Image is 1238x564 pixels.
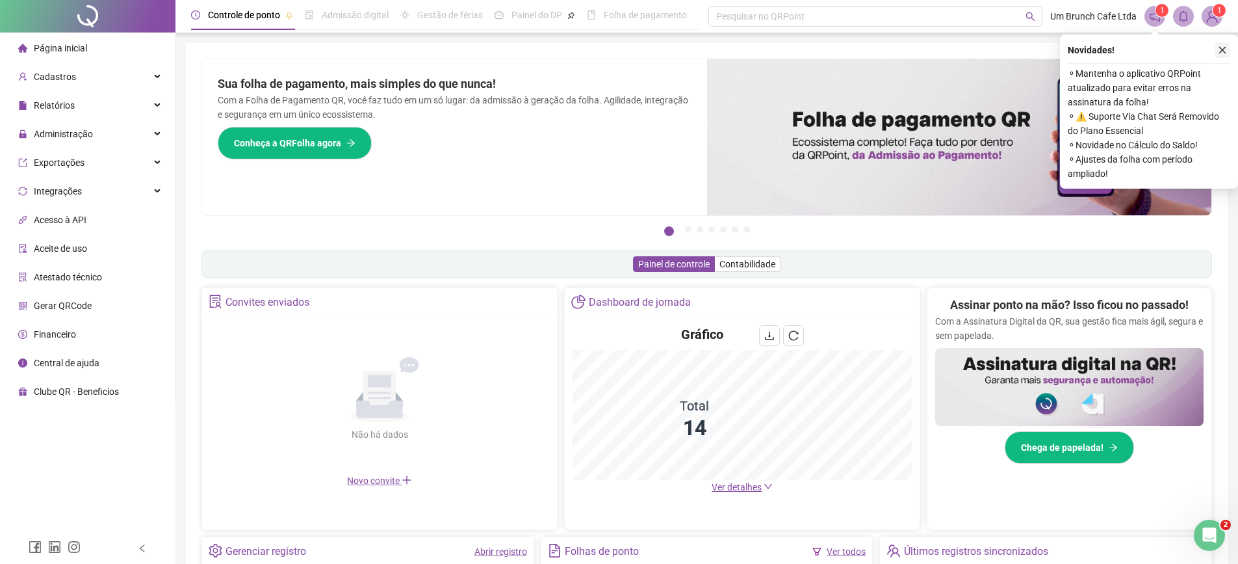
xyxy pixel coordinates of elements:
sup: Atualize o seu contato no menu Meus Dados [1213,4,1226,17]
span: solution [209,295,222,308]
p: Com a Assinatura Digital da QR, sua gestão fica mais ágil, segura e sem papelada. [935,314,1204,343]
span: Atestado técnico [34,272,102,282]
span: Conheça a QRFolha agora [234,136,341,150]
span: Novidades ! [1068,43,1115,57]
span: team [886,544,900,557]
span: Financeiro [34,329,76,340]
span: ⚬ Novidade no Cálculo do Saldo! [1068,138,1230,152]
span: gift [18,387,27,396]
span: download [764,330,775,341]
span: sun [400,10,409,20]
span: facebook [29,541,42,554]
span: linkedin [48,541,61,554]
h2: Assinar ponto na mão? Isso ficou no passado! [950,296,1189,314]
span: Admissão digital [322,10,389,20]
span: Contabilidade [719,259,775,269]
span: file-text [548,544,561,557]
span: down [764,482,773,491]
span: ⚬ Mantenha o aplicativo QRPoint atualizado para evitar erros na assinatura da folha! [1068,66,1230,109]
span: Acesso à API [34,215,86,225]
span: Gerar QRCode [34,301,92,311]
span: Relatórios [34,100,75,111]
span: close [1218,46,1227,55]
span: solution [18,273,27,282]
span: Página inicial [34,43,87,53]
span: ⚬ Ajustes da folha com período ampliado! [1068,152,1230,181]
span: search [1025,12,1035,21]
h4: Gráfico [681,325,723,343]
a: Abrir registro [474,546,527,557]
span: instagram [68,541,81,554]
span: Aceite de uso [34,243,87,254]
span: file [18,101,27,110]
img: 78974 [1202,7,1222,26]
span: sync [18,187,27,196]
span: Controle de ponto [208,10,280,20]
span: file-done [305,10,314,20]
span: user-add [18,72,27,81]
span: Gestão de férias [417,10,483,20]
span: Painel de controle [638,259,710,269]
span: Integrações [34,186,82,196]
span: Um Brunch Cafe Ltda [1050,9,1137,23]
button: Chega de papelada! [1005,431,1134,464]
a: Ver todos [827,546,866,557]
h2: Sua folha de pagamento, mais simples do que nunca! [218,75,691,93]
a: Ver detalhes down [712,482,773,492]
span: qrcode [18,301,27,310]
span: dollar [18,330,27,339]
div: Gerenciar registro [226,541,306,563]
span: bell [1178,10,1189,22]
span: Clube QR - Beneficios [34,386,119,397]
img: banner%2F02c71560-61a6-44d4-94b9-c8ab97240462.png [935,348,1204,426]
span: Exportações [34,157,84,168]
span: filter [812,547,821,556]
span: plus [402,475,412,485]
span: info-circle [18,358,27,368]
span: lock [18,129,27,139]
span: arrow-right [1109,443,1118,452]
div: Convites enviados [226,291,309,314]
span: api [18,215,27,224]
span: 2 [1220,520,1231,530]
span: notification [1149,10,1161,22]
button: 2 [685,226,691,233]
span: Novo convite [347,476,412,486]
div: Folhas de ponto [565,541,639,563]
div: Dashboard de jornada [589,291,691,314]
button: 4 [708,226,715,233]
span: Chega de papelada! [1021,440,1103,455]
span: setting [209,544,222,557]
span: Ver detalhes [712,482,762,492]
span: 1 [1160,6,1165,15]
iframe: Intercom live chat [1194,520,1225,551]
span: book [587,10,596,20]
sup: 1 [1155,4,1168,17]
span: arrow-right [346,139,355,148]
span: left [138,544,147,553]
button: 5 [720,226,727,233]
div: Não há dados [320,427,439,442]
span: Central de ajuda [34,358,99,368]
span: export [18,158,27,167]
img: banner%2F8d14a306-6205-4263-8e5b-06e9a85ad873.png [707,59,1212,215]
span: pie-chart [571,295,585,308]
span: pushpin [285,12,293,20]
span: home [18,44,27,53]
span: Folha de pagamento [604,10,687,20]
span: audit [18,244,27,253]
div: Últimos registros sincronizados [904,541,1048,563]
span: Cadastros [34,72,76,82]
span: ⚬ ⚠️ Suporte Via Chat Será Removido do Plano Essencial [1068,109,1230,138]
span: Administração [34,129,93,139]
button: 3 [697,226,703,233]
p: Com a Folha de Pagamento QR, você faz tudo em um só lugar: da admissão à geração da folha. Agilid... [218,93,691,122]
button: 7 [743,226,750,233]
span: Painel do DP [511,10,562,20]
span: 1 [1217,6,1222,15]
button: Conheça a QRFolha agora [218,127,372,159]
span: pushpin [567,12,575,20]
span: dashboard [495,10,504,20]
button: 6 [732,226,738,233]
span: clock-circle [191,10,200,20]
